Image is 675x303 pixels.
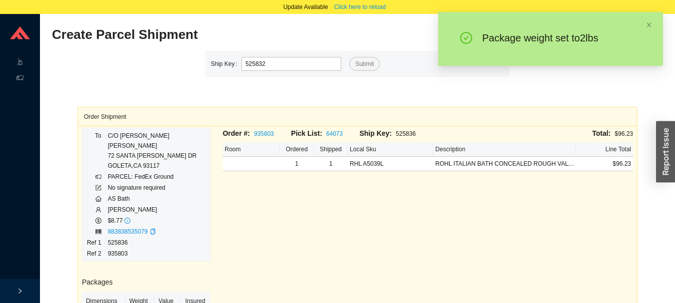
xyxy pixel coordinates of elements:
[646,22,652,28] span: close
[428,128,633,139] div: $96.23
[349,57,380,71] button: Submit
[17,288,23,294] span: right
[86,248,107,259] td: Ref 2
[107,182,197,193] td: No signature required
[359,128,428,139] div: 525836
[107,248,197,259] td: 935803
[86,130,107,171] td: To
[348,157,433,171] td: RHL A5039L
[254,130,274,137] a: 935803
[86,237,107,248] td: Ref 1
[576,157,633,171] td: $96.23
[52,26,510,43] h2: Create Parcel Shipment
[223,142,280,157] th: Room
[107,204,197,215] td: [PERSON_NAME]
[211,57,241,71] label: Ship Key
[108,131,197,171] div: C/O [PERSON_NAME] [PERSON_NAME] 72 SANTA [PERSON_NAME] DR GOLETA , CA 93117
[124,218,130,224] span: info-circle
[95,218,101,224] span: dollar
[95,185,101,191] span: form
[95,196,101,202] span: home
[82,277,211,288] h3: Packages
[107,237,197,248] td: 525836
[107,215,197,226] td: $8.77
[223,129,250,137] span: Order #:
[150,229,156,235] span: copy
[95,229,101,235] span: barcode
[150,227,156,237] div: Copy
[435,159,574,169] div: ROHL ITALIAN BATH CONCEALED ROUGH VALVES ONLY FOR THE A1477, A2207, A2307 AND A3307 WALL MOUNTED ...
[291,129,322,137] span: Pick List:
[107,193,197,204] td: AS Bath
[107,171,197,182] td: PARCEL: FedEx Ground
[280,157,314,171] td: 1
[348,142,433,157] th: Local Sku
[326,130,343,137] a: 64073
[359,129,392,137] span: Ship Key:
[84,107,631,126] div: Order Shipment
[592,129,611,137] span: Total:
[108,228,148,235] a: 883838535079
[460,32,472,46] span: check-circle
[314,157,348,171] td: 1
[314,142,348,157] th: Shipped
[482,32,631,44] div: Package weight set to 2 lb s
[334,2,386,12] span: Click here to reload
[433,142,576,157] th: Description
[95,207,101,213] span: user
[576,142,633,157] th: Line Total
[280,142,314,157] th: Ordered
